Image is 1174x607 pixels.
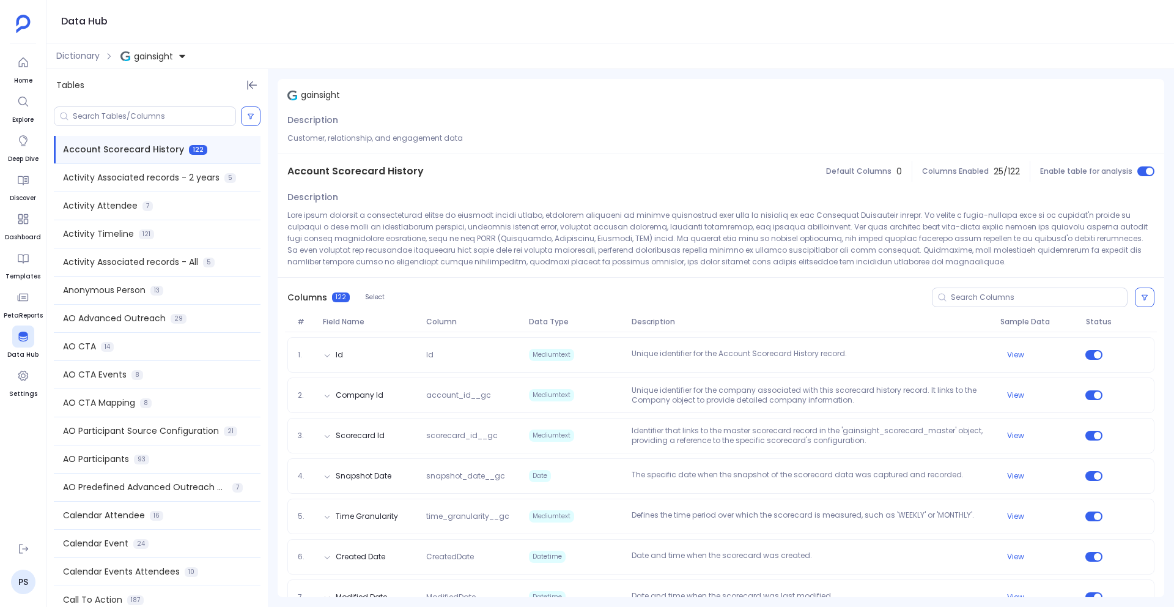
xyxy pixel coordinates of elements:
h1: Data Hub [61,13,108,30]
span: 10 [185,567,198,577]
span: Templates [6,272,40,281]
span: Mediumtext [529,389,574,401]
span: Default Columns [826,166,892,176]
span: 93 [134,455,149,464]
span: account_id__gc [421,390,524,400]
span: 5. [293,512,319,521]
button: gainsight [118,47,189,66]
span: Calendar Events Attendees [63,565,180,578]
span: AO Participants [63,453,129,466]
button: Select [357,289,393,305]
a: Settings [9,365,37,399]
span: Column [421,317,524,327]
span: Mediumtext [529,430,574,442]
span: # [292,317,318,327]
span: Data Hub [7,350,39,360]
p: Unique identifier for the company associated with this scorecard history record. It links to the ... [627,385,995,405]
img: petavue logo [16,15,31,33]
span: Dictionary [56,50,100,62]
span: 7. [293,592,319,602]
span: ModifiedDate [421,592,524,602]
img: gainsight.svg [287,91,297,100]
button: Created Date [336,552,385,562]
button: View [1007,471,1024,481]
span: Dashboard [5,233,41,242]
span: PetaReports [4,311,43,321]
span: AO CTA Mapping [63,397,135,409]
button: View [1007,512,1024,521]
span: 7 [142,201,153,211]
span: Sample Data [995,317,1081,327]
button: Modified Date [336,592,387,602]
button: Company Id [336,390,383,400]
span: 5 [224,173,236,183]
button: Hide Tables [243,76,260,94]
span: Description [287,191,338,204]
span: Datetime [529,591,566,603]
button: Scorecard Id [336,431,385,441]
span: Explore [12,115,34,125]
span: 121 [139,229,154,239]
span: Status [1081,317,1115,327]
p: Date and time when the scorecard was created. [627,551,995,563]
span: 2. [293,390,319,400]
span: snapshot_date__gc [421,471,524,481]
button: View [1007,552,1024,562]
span: Date [529,470,551,482]
span: 1. [293,350,319,360]
a: Home [12,51,34,86]
span: AO Predefined Advanced Outreach Model [63,481,227,494]
a: Deep Dive [8,130,39,164]
a: Data Hub [7,326,39,360]
span: Columns [287,291,327,304]
span: AO Participant Source Configuration [63,425,219,438]
span: Datetime [529,551,566,563]
p: Defines the time period over which the scorecard is measured, such as 'WEEKLY' or 'MONTHLY'. [627,510,995,523]
span: time_granularity__gc [421,512,524,521]
span: Description [627,317,995,327]
span: 24 [133,539,149,549]
span: Activity Associated records - All [63,256,198,269]
span: Settings [9,389,37,399]
button: Id [336,350,343,360]
span: Mediumtext [529,510,574,523]
p: The specific date when the snapshot of the scorecard data was captured and recorded. [627,470,995,482]
span: AO Advanced Outreach [63,312,166,325]
span: Account Scorecard History [63,143,184,156]
span: 13 [150,286,163,296]
span: scorecard_id__gc [421,431,524,441]
span: Enable table for analysis [1040,166,1132,176]
a: Explore [12,91,34,125]
span: Mediumtext [529,349,574,361]
span: Activity Timeline [63,228,134,240]
span: Deep Dive [8,154,39,164]
div: Tables [46,69,268,102]
span: 14 [101,342,114,352]
span: Id [421,350,524,360]
span: Account Scorecard History [287,164,424,179]
img: gainsight.svg [120,51,130,61]
p: Identifier that links to the master scorecard record in the 'gainsight_scorecard_master' object, ... [627,426,995,445]
span: Columns Enabled [922,166,989,176]
span: 16 [150,511,163,521]
a: Discover [10,169,36,203]
span: Calendar Event [63,537,128,550]
a: Templates [6,247,40,281]
span: Activity Associated records - 2 years [63,171,220,184]
span: 5 [203,258,215,267]
span: AO CTA [63,340,96,353]
span: Description [287,114,338,127]
span: gainsight [301,89,340,102]
button: View [1007,350,1024,360]
span: 122 [189,145,207,155]
span: 6. [293,552,319,562]
span: Home [12,76,34,86]
span: Field Name [318,317,421,327]
button: View [1007,390,1024,400]
span: 21 [224,426,237,436]
a: PetaReports [4,286,43,321]
span: 122 [332,292,350,302]
span: 3. [293,431,319,441]
span: AO CTA Events [63,368,127,381]
input: Search Columns [951,292,1127,302]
